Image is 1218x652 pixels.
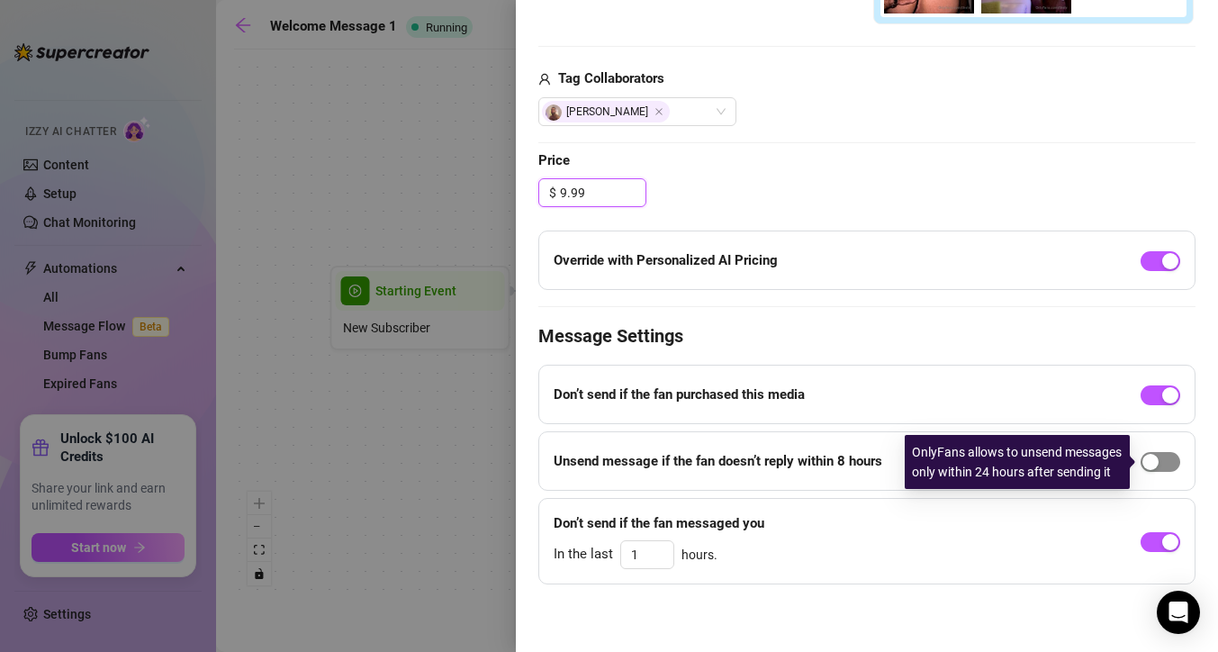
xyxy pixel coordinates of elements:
[554,544,613,566] span: In the last
[542,101,670,122] span: [PERSON_NAME]
[554,453,882,469] strong: Unsend message if the fan doesn’t reply within 8 hours
[558,70,664,86] strong: Tag Collaborators
[538,152,570,168] strong: Price
[554,540,764,569] div: hours.
[905,435,1130,489] div: OnlyFans allows to unsend messages only within 24 hours after sending it
[554,386,805,403] strong: Don’t send if the fan purchased this media
[538,68,551,90] span: user
[1157,591,1200,634] div: Open Intercom Messenger
[554,515,764,531] strong: Don’t send if the fan messaged you
[554,252,778,268] strong: Override with Personalized AI Pricing
[560,179,645,206] input: Free
[654,107,663,116] span: Close
[538,323,1195,349] h4: Message Settings
[546,104,562,121] img: avatar.jpg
